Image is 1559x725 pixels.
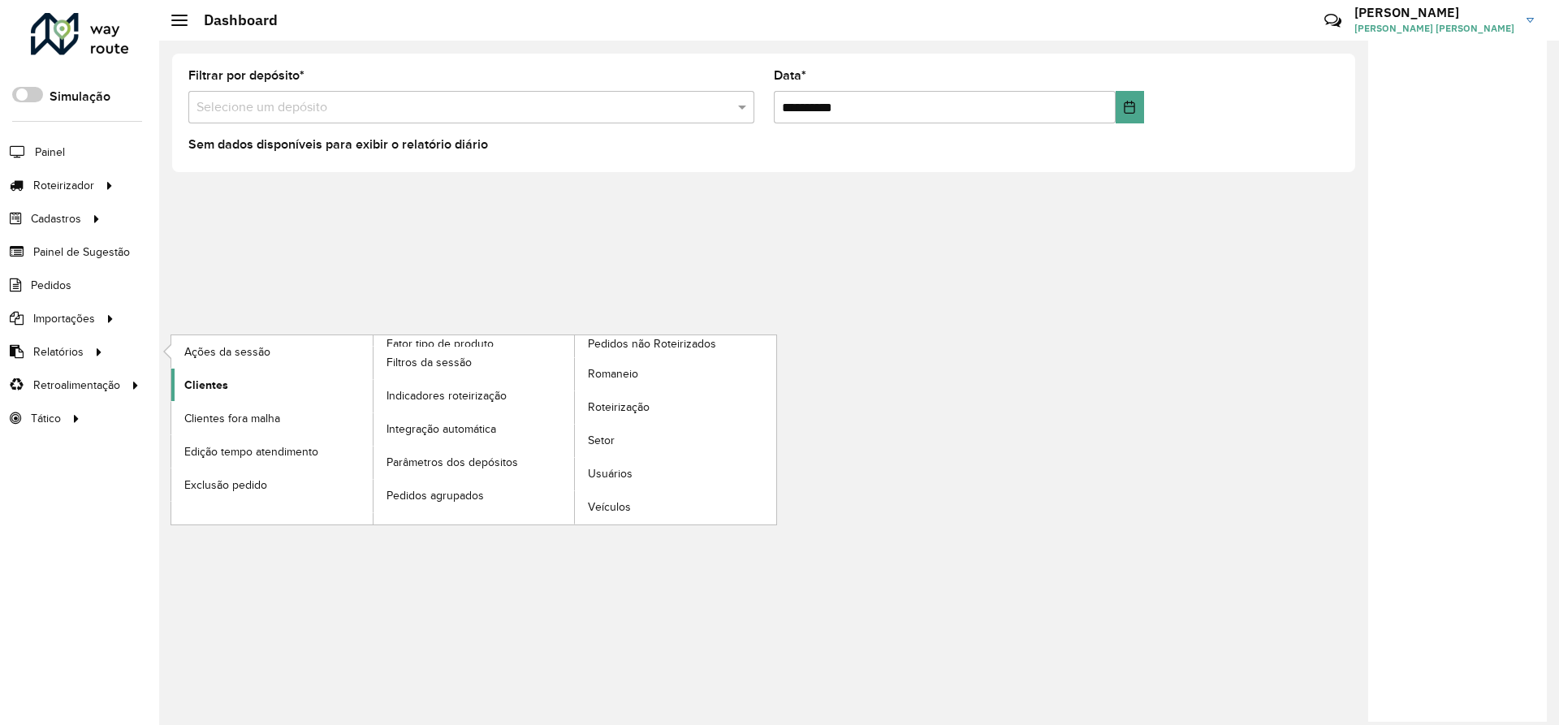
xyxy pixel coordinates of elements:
[588,498,631,516] span: Veículos
[588,399,650,416] span: Roteirização
[387,454,518,471] span: Parâmetros dos depósitos
[588,432,615,449] span: Setor
[31,410,61,427] span: Tático
[33,343,84,360] span: Relatórios
[188,135,488,154] label: Sem dados disponíveis para exibir o relatório diário
[1354,5,1514,20] h3: [PERSON_NAME]
[387,421,496,438] span: Integração automática
[31,277,71,294] span: Pedidos
[171,369,373,401] a: Clientes
[588,465,633,482] span: Usuários
[387,354,472,371] span: Filtros da sessão
[374,347,575,379] a: Filtros da sessão
[171,335,575,524] a: Fator tipo de produto
[374,335,777,524] a: Pedidos não Roteirizados
[33,244,130,261] span: Painel de Sugestão
[188,11,278,29] h2: Dashboard
[184,477,267,494] span: Exclusão pedido
[387,335,494,352] span: Fator tipo de produto
[1116,91,1144,123] button: Choose Date
[374,413,575,446] a: Integração automática
[33,310,95,327] span: Importações
[575,458,776,490] a: Usuários
[575,391,776,424] a: Roteirização
[387,487,484,504] span: Pedidos agrupados
[171,402,373,434] a: Clientes fora malha
[35,144,65,161] span: Painel
[188,66,304,85] label: Filtrar por depósito
[374,480,575,512] a: Pedidos agrupados
[575,491,776,524] a: Veículos
[387,387,507,404] span: Indicadores roteirização
[184,343,270,360] span: Ações da sessão
[374,380,575,412] a: Indicadores roteirização
[588,335,716,352] span: Pedidos não Roteirizados
[184,443,318,460] span: Edição tempo atendimento
[171,335,373,368] a: Ações da sessão
[33,177,94,194] span: Roteirizador
[575,358,776,391] a: Romaneio
[774,66,806,85] label: Data
[33,377,120,394] span: Retroalimentação
[575,425,776,457] a: Setor
[1315,3,1350,38] a: Contato Rápido
[374,447,575,479] a: Parâmetros dos depósitos
[1354,21,1514,36] span: [PERSON_NAME] [PERSON_NAME]
[31,210,81,227] span: Cadastros
[184,377,228,394] span: Clientes
[184,410,280,427] span: Clientes fora malha
[171,435,373,468] a: Edição tempo atendimento
[50,87,110,106] label: Simulação
[171,468,373,501] a: Exclusão pedido
[588,365,638,382] span: Romaneio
